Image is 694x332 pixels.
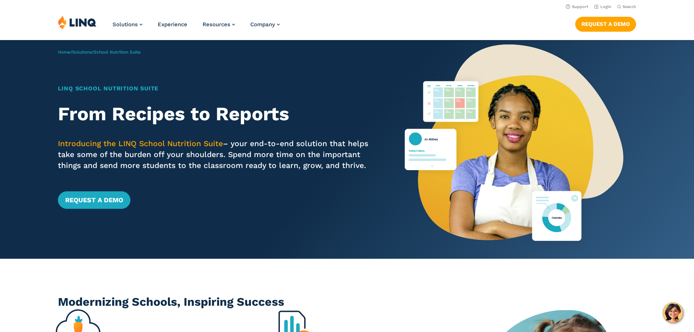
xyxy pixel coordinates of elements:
a: Login [594,4,611,9]
img: LINQ | K‑12 Software [58,15,97,29]
nav: Primary Navigation [113,15,280,39]
a: Request a Demo [58,191,130,209]
span: Company [250,21,275,28]
span: Solutions [113,21,138,28]
span: / / [58,50,141,55]
button: Open Search Bar [617,4,636,9]
p: – your end-to-end solution that helps take some of the burden off your shoulders. Spend more time... [58,138,377,171]
span: Introducing the LINQ School Nutrition Suite [58,139,223,148]
a: Resources [203,21,235,28]
h2: Modernizing Schools, Inspiring Success [58,294,636,310]
img: Nutrition Suite Launch [405,40,623,259]
a: Support [566,4,588,9]
button: Hello, have a question? Let’s chat. [663,302,683,323]
span: School Nutrition Suite [94,50,141,55]
h2: From Recipes to Reports [58,103,377,125]
a: Company [250,21,280,28]
a: Home [58,50,70,55]
span: Resources [203,21,230,28]
nav: Button Navigation [575,15,636,31]
h1: LINQ School Nutrition Suite [58,84,377,93]
a: Request a Demo [575,17,636,31]
a: Experience [158,21,187,28]
a: Solutions [113,21,142,28]
span: Search [623,4,636,9]
a: Solutions [72,50,92,55]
